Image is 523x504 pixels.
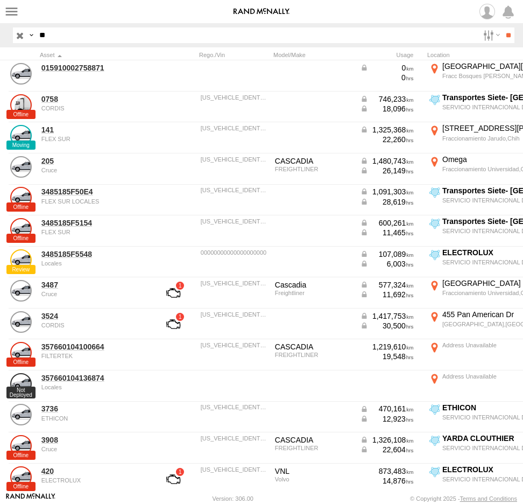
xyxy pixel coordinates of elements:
div: Click to Sort [40,51,147,59]
div: 1FUJHTDV4KLKK7321 [201,218,267,225]
div: CASCADIA [275,435,352,445]
a: 141 [41,125,146,135]
div: undefined [41,198,146,205]
div: undefined [41,477,146,484]
img: rand-logo.svg [234,8,289,16]
div: Data from Vehicle CANbus [360,321,414,331]
a: 3736 [41,404,146,414]
div: Data from Vehicle CANbus [360,197,414,207]
a: View Asset Details [10,187,32,208]
div: Data from Vehicle CANbus [360,311,414,321]
div: FREIGHTLINER [275,352,352,358]
label: Search Filter Options [479,27,502,43]
a: View Asset Details [10,63,32,85]
div: Data from Vehicle CANbus [360,290,414,299]
div: 1FUJGEDVXBLBB3093 [201,187,267,193]
a: 3908 [41,435,146,445]
div: undefined [41,415,146,422]
a: 3524 [41,311,146,321]
a: View Asset Details [10,218,32,240]
div: Data from Vehicle CANbus [360,280,414,290]
div: undefined [41,105,146,111]
a: View Asset Details [10,125,32,146]
div: FREIGHTLINER [275,445,352,451]
div: Volvo [275,476,352,482]
div: Cascadia [275,280,352,290]
div: CASCADIA [275,342,352,352]
a: View Asset Details [10,156,32,178]
a: 015910002758871 [41,63,146,73]
div: Data from Vehicle CANbus [360,104,414,114]
div: Data from Vehicle CANbus [360,445,414,454]
div: undefined [41,167,146,173]
a: Visit our Website [6,493,55,504]
div: Data from Vehicle CANbus [360,228,414,237]
a: View Asset with Fault/s [153,466,193,492]
a: 3485185F5154 [41,218,146,228]
div: 3AKJHTDV3LSLP3487 [201,280,267,286]
div: Data from Vehicle CANbus [360,259,414,269]
div: Usage [358,51,423,59]
div: 3AKJGEDV7GDGY0141 [201,125,267,131]
div: undefined [41,322,146,328]
a: Terms and Conditions [460,495,517,502]
div: undefined [41,446,146,452]
div: undefined [41,384,146,390]
div: undefined [41,291,146,297]
a: 3485185F5548 [41,249,146,259]
a: 3487 [41,280,146,290]
div: undefined [41,136,146,142]
a: View Asset Details [10,373,32,395]
div: 4V4NC9TH89N276420 [201,466,267,473]
div: Model/Make [273,51,354,59]
a: View Asset with Fault/s [153,311,193,337]
div: Data from Vehicle CANbus [360,414,414,424]
a: View Asset Details [10,466,32,488]
div: © Copyright 2025 - [410,495,517,502]
a: 357660104136874 [41,373,146,383]
a: View Asset Details [10,435,32,457]
div: Data from Vehicle CANbus [360,156,414,166]
div: 00000000000000000000 [201,249,267,256]
a: 3485185F50E4 [41,187,146,197]
div: undefined [41,353,146,359]
a: 0758 [41,94,146,104]
div: 22,260 [360,135,414,144]
div: Rego./Vin [199,51,269,59]
div: 1FUGGEDV2GLHB3902 [201,342,267,348]
div: VNL [275,466,352,476]
div: 3AKJGEBG4GSHE0758 [201,94,267,101]
div: undefined [41,229,146,235]
div: Data from Vehicle CANbus [360,218,414,228]
div: undefined [41,260,146,267]
div: 1FUJGEDV5CSBM9205 [201,156,267,163]
a: View Asset with Fault/s [153,280,193,306]
label: Search Query [27,27,36,43]
a: 205 [41,156,146,166]
a: View Asset Details [10,280,32,302]
div: Freightliner [275,290,352,296]
div: 1FUGGEDV3GLHB3908 [201,435,267,442]
div: Data from Vehicle CANbus [360,94,414,104]
div: Version: 306.00 [213,495,253,502]
a: View Asset Details [10,404,32,425]
div: 1,219,610 [360,342,414,352]
div: Data from Vehicle CANbus [360,249,414,259]
div: Data from Vehicle CANbus [360,166,414,176]
div: Data from Vehicle CANbus [360,187,414,197]
a: View Asset Details [10,94,32,116]
div: CASCADIA [275,156,352,166]
div: Data from Vehicle CANbus [360,404,414,414]
a: 420 [41,466,146,476]
div: Data from Vehicle CANbus [360,125,414,135]
div: 873,483 [360,466,414,476]
div: Data from Vehicle CANbus [360,63,414,73]
div: Data from Vehicle CANbus [360,435,414,445]
a: 357660104100664 [41,342,146,352]
div: 1FUJGEDV2CSBD3524 [201,311,267,318]
div: 14,876 [360,476,414,486]
a: View Asset Details [10,342,32,363]
div: FREIGHTLINER [275,166,352,172]
div: 3AKJGEDV0HDHY9736 [201,404,267,410]
div: 0 [360,73,414,82]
